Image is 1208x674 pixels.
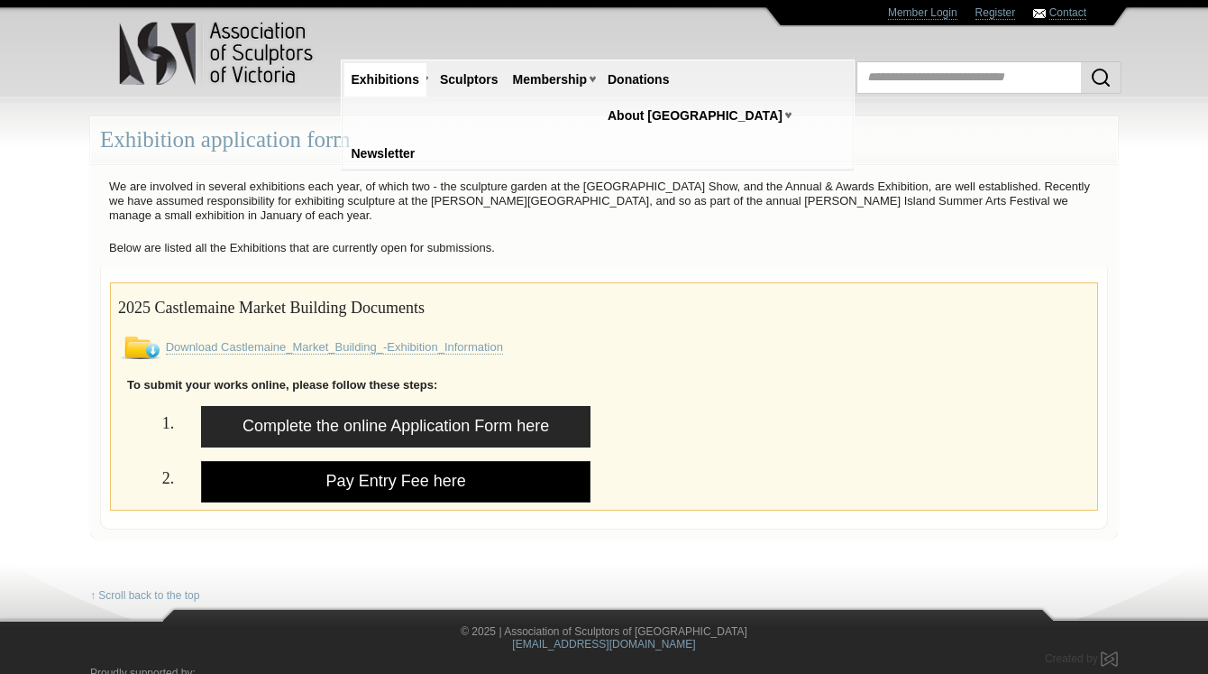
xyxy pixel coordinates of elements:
p: Below are listed all the Exhibitions that are currently open for submissions. [100,236,1108,260]
span: Created by [1045,652,1098,665]
a: Pay Entry Fee here [201,461,590,503]
a: Created by [1045,652,1118,665]
div: © 2025 | Association of Sculptors of [GEOGRAPHIC_DATA] [77,625,1131,652]
p: We are involved in several exhibitions each year, of which two - the sculpture garden at the [GEO... [100,175,1108,227]
a: Contact [1049,6,1086,20]
a: Newsletter [344,137,423,171]
a: Donations [600,63,676,97]
a: Download Castlemaine_Market_Building_-Exhibition_Information [166,340,503,355]
img: Contact ASV [1033,9,1046,18]
img: Created by Marby [1101,651,1118,667]
h2: 2. [118,461,174,493]
a: ↑ Scroll back to the top [90,589,199,603]
h2: 1. [118,406,174,438]
a: Register [975,6,1016,20]
img: Download File [118,337,162,359]
a: Member Login [888,6,957,20]
a: Exhibitions [344,63,426,97]
a: [EMAIL_ADDRESS][DOMAIN_NAME] [512,638,695,651]
h2: 2025 Castlemaine Market Building Documents [118,291,1090,322]
a: About [GEOGRAPHIC_DATA] [600,99,790,133]
a: Complete the online Application Form here [201,406,590,448]
strong: To submit your works online, please follow these steps: [127,378,437,392]
div: Exhibition application form [90,116,1118,164]
a: Membership [506,63,594,97]
img: logo.png [118,18,316,89]
img: Search [1090,67,1112,88]
a: Sculptors [433,63,506,97]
